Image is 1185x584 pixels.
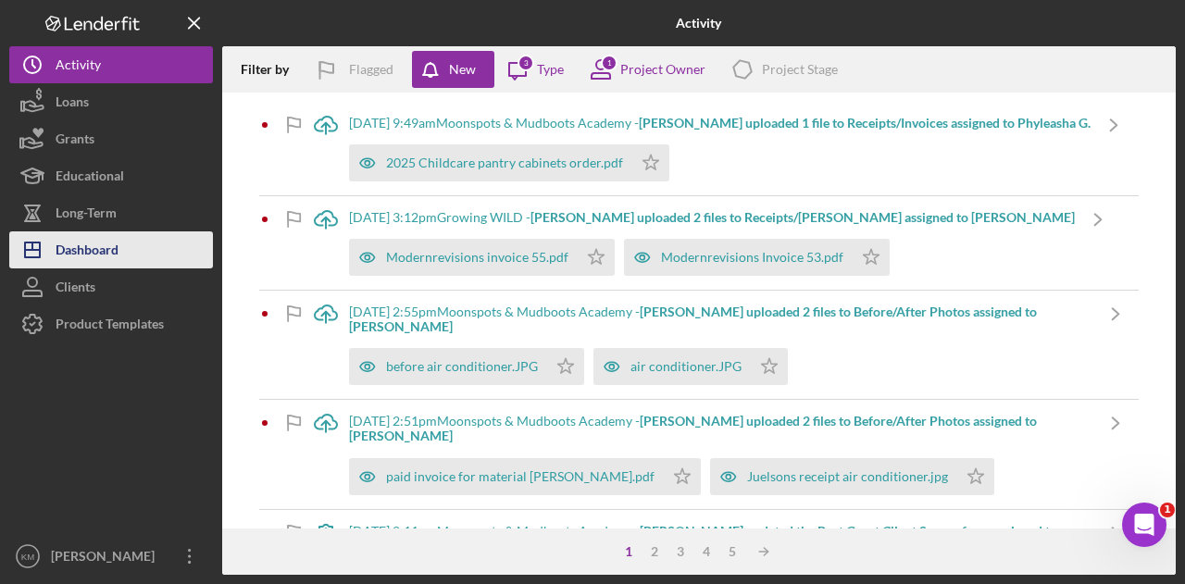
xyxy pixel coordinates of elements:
div: Flagged [349,51,393,88]
div: Activity [56,46,101,88]
button: air conditioner.JPG [593,348,788,385]
div: 2 [642,544,667,559]
div: Dashboard [56,231,118,273]
button: before air conditioner.JPG [349,348,584,385]
div: Loans [56,83,89,125]
div: New [449,51,476,88]
b: [PERSON_NAME] updated the Post Grant Client Survey form assigned to Phyleasha G. [349,523,1057,553]
a: [DATE] 2:55pmMoonspots & Mudboots Academy -[PERSON_NAME] uploaded 2 files to Before/After Photos ... [303,291,1139,399]
div: Juelsons receipt air conditioner.jpg [747,469,948,484]
div: 4 [693,544,719,559]
button: paid invoice for material [PERSON_NAME].pdf [349,458,701,495]
button: Modernrevisions invoice 55.pdf [349,239,615,276]
button: New [412,51,494,88]
button: Long-Term [9,194,213,231]
button: Activity [9,46,213,83]
button: Educational [9,157,213,194]
button: Loans [9,83,213,120]
b: [PERSON_NAME] uploaded 2 files to Receipts/[PERSON_NAME] assigned to [PERSON_NAME] [530,209,1075,225]
div: [DATE] 3:12pm Growing WILD - [349,210,1075,225]
div: 3 [667,544,693,559]
a: [DATE] 9:49amMoonspots & Mudboots Academy -[PERSON_NAME] uploaded 1 file to Receipts/Invoices ass... [303,102,1137,195]
button: Dashboard [9,231,213,268]
button: Juelsons receipt air conditioner.jpg [710,458,994,495]
button: Modernrevisions Invoice 53.pdf [624,239,890,276]
div: Educational [56,157,124,199]
button: Grants [9,120,213,157]
iframe: Intercom live chat [1122,503,1166,547]
div: Project Stage [762,62,838,77]
div: [DATE] 2:55pm Moonspots & Mudboots Academy - [349,304,1092,334]
div: paid invoice for material [PERSON_NAME].pdf [386,469,655,484]
b: [PERSON_NAME] uploaded 1 file to Receipts/Invoices assigned to Phyleasha G. [639,115,1091,130]
div: [DATE] 9:49am Moonspots & Mudboots Academy - [349,116,1091,130]
div: Product Templates [56,305,164,347]
div: [DATE] 2:51pm Moonspots & Mudboots Academy - [349,414,1092,443]
text: KM [21,552,34,562]
div: Modernrevisions Invoice 53.pdf [661,250,843,265]
a: [DATE] 2:11pmMoonspots & Mudboots Academy -[PERSON_NAME] updated the Post Grant Client Survey for... [303,510,1139,567]
div: Clients [56,268,95,310]
b: [PERSON_NAME] uploaded 2 files to Before/After Photos assigned to [PERSON_NAME] [349,413,1037,443]
div: 3 [518,55,534,71]
button: Flagged [303,51,412,88]
b: [PERSON_NAME] uploaded 2 files to Before/After Photos assigned to [PERSON_NAME] [349,304,1037,334]
button: Clients [9,268,213,305]
div: 5 [719,544,745,559]
div: Project Owner [620,62,705,77]
b: Activity [676,16,721,31]
div: Modernrevisions invoice 55.pdf [386,250,568,265]
div: Type [537,62,564,77]
button: Product Templates [9,305,213,342]
div: [PERSON_NAME] [46,538,167,579]
div: 1 [616,544,642,559]
button: KM[PERSON_NAME] [9,538,213,575]
a: [DATE] 2:51pmMoonspots & Mudboots Academy -[PERSON_NAME] uploaded 2 files to Before/After Photos ... [303,400,1139,508]
div: Long-Term [56,194,117,236]
div: air conditioner.JPG [630,359,742,374]
div: [DATE] 2:11pm Moonspots & Mudboots Academy - [349,524,1092,553]
div: Filter by [241,62,303,77]
div: Grants [56,120,94,162]
a: [DATE] 3:12pmGrowing WILD -[PERSON_NAME] uploaded 2 files to Receipts/[PERSON_NAME] assigned to [... [303,196,1121,290]
div: 1 [601,55,617,71]
div: before air conditioner.JPG [386,359,538,374]
span: 1 [1160,503,1175,517]
button: 2025 Childcare pantry cabinets order.pdf [349,144,669,181]
div: 2025 Childcare pantry cabinets order.pdf [386,155,623,170]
